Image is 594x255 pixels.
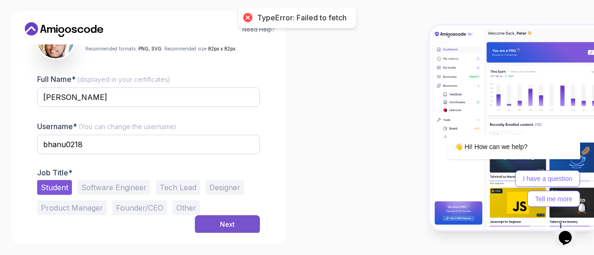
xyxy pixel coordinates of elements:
a: Home link [22,22,106,37]
label: Username* [37,122,176,131]
span: 82px x 82px [208,46,235,51]
button: Designer [206,180,244,195]
img: Amigoscode Dashboard [430,25,594,230]
button: Tech Lead [156,180,200,195]
p: Job Title* [37,168,260,177]
div: TypeError: Failed to fetch [257,13,347,23]
button: Product Manager [37,200,107,215]
button: Other [173,200,200,215]
button: Next [195,215,260,234]
button: Founder/CEO [112,200,167,215]
button: Student [37,180,72,195]
iframe: chat widget [555,218,585,246]
input: Enter your Username [37,135,260,154]
span: (You can change the username) [79,123,176,131]
label: Full Name* [37,75,170,84]
input: Enter your Full Name [37,87,260,107]
span: (displayed in your certificates) [77,75,170,83]
button: Software Engineer [77,180,150,195]
div: Next [220,220,235,229]
p: Recommended formats: . Recommended size: . [85,45,237,52]
iframe: chat widget [418,62,585,213]
a: Need Help? [242,26,275,33]
span: PNG, SVG [138,46,161,51]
